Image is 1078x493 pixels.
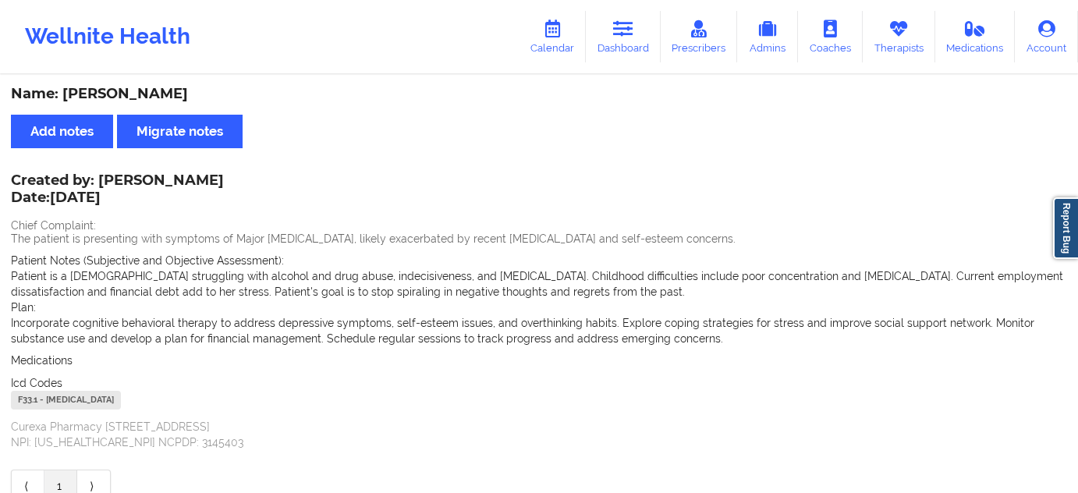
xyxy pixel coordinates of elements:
a: Dashboard [586,11,661,62]
button: Add notes [11,115,113,148]
button: Migrate notes [117,115,243,148]
div: F33.1 - [MEDICAL_DATA] [11,391,121,410]
span: Medications [11,354,73,367]
p: The patient is presenting with symptoms of Major [MEDICAL_DATA], likely exacerbated by recent [ME... [11,231,1067,247]
span: Plan: [11,301,36,314]
a: Therapists [863,11,935,62]
a: Account [1015,11,1078,62]
p: Curexa Pharmacy [STREET_ADDRESS] NPI: [US_HEALTHCARE_NPI] NCPDP: 3145403 [11,419,1067,450]
div: Name: [PERSON_NAME] [11,85,1067,103]
span: Chief Complaint: [11,219,96,232]
a: Prescribers [661,11,738,62]
p: Date: [DATE] [11,188,224,208]
a: Calendar [519,11,586,62]
p: Incorporate cognitive behavioral therapy to address depressive symptoms, self-esteem issues, and ... [11,315,1067,346]
p: Patient is a [DEMOGRAPHIC_DATA] struggling with alcohol and drug abuse, indecisiveness, and [MEDI... [11,268,1067,300]
a: Report Bug [1053,197,1078,259]
a: Coaches [798,11,863,62]
span: Patient Notes (Subjective and Objective Assessment): [11,254,284,267]
div: Created by: [PERSON_NAME] [11,172,224,208]
a: Medications [935,11,1016,62]
a: Admins [737,11,798,62]
span: Icd Codes [11,377,62,389]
